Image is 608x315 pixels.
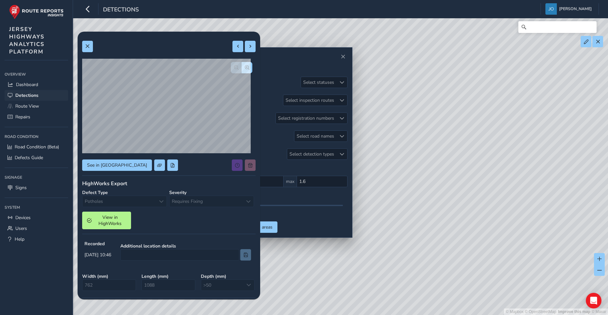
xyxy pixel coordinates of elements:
[15,215,31,221] span: Devices
[283,95,336,106] div: Select inspection routes
[284,176,297,187] span: max
[15,155,43,161] span: Defects Guide
[5,69,68,79] div: Overview
[15,236,24,242] span: Help
[5,142,68,152] a: Road Condition (Beta)
[15,114,30,120] span: Repairs
[518,21,597,33] input: Search
[82,212,131,229] button: View in HighWorks
[82,180,256,187] div: HighWorks Export
[201,273,256,279] strong: Depth ( mm )
[120,243,251,249] strong: Additional location details
[82,189,108,196] strong: Defect Type
[586,293,601,308] div: Open Intercom Messenger
[15,185,27,191] span: Signs
[545,3,594,15] button: [PERSON_NAME]
[5,223,68,234] a: Users
[15,103,39,109] span: Route View
[82,273,137,279] strong: Width ( mm )
[82,159,152,171] button: See in Route View
[5,202,68,212] div: System
[84,252,111,258] span: [DATE] 10:46
[276,113,336,124] div: Select registration numbers
[15,92,38,98] span: Detections
[9,25,45,55] span: JERSEY HIGHWAYS ANALYTICS PLATFORM
[294,131,336,142] div: Select road names
[94,214,126,227] span: View in HighWorks
[84,241,111,247] strong: Recorded
[5,101,68,112] a: Route View
[287,149,336,159] div: Select detection types
[5,182,68,193] a: Signs
[545,3,557,15] img: diamond-layout
[5,90,68,101] a: Detections
[15,144,59,150] span: Road Condition (Beta)
[169,189,186,196] strong: Severity
[301,77,336,88] div: Select statuses
[5,152,68,163] a: Defects Guide
[559,3,592,15] span: [PERSON_NAME]
[87,162,147,168] span: See in [GEOGRAPHIC_DATA]
[16,82,38,88] span: Dashboard
[5,132,68,142] div: Road Condition
[5,234,68,245] a: Help
[9,5,64,19] img: rr logo
[225,208,343,215] div: 0
[5,79,68,90] a: Dashboard
[15,225,27,232] span: Users
[5,172,68,182] div: Signage
[5,212,68,223] a: Devices
[297,176,348,187] input: 0
[141,273,196,279] strong: Length ( mm )
[220,61,348,72] h2: Filters
[5,112,68,122] a: Repairs
[103,6,139,15] span: Detections
[338,52,348,61] button: Close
